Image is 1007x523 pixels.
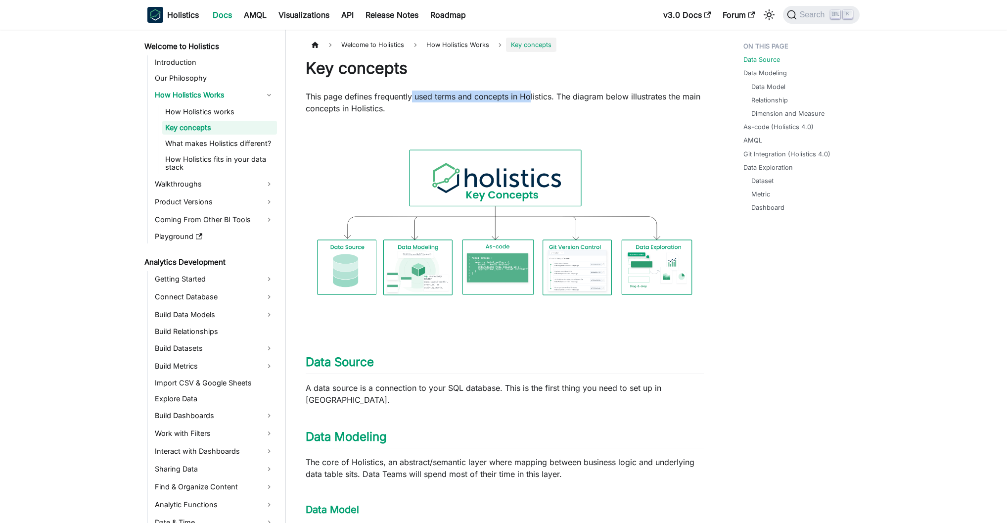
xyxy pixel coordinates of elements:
[137,30,286,523] nav: Docs sidebar
[152,443,277,459] a: Interact with Dashboards
[147,7,163,23] img: Holistics
[152,358,277,374] a: Build Metrics
[306,124,704,328] img: Holistics Workflow
[306,456,704,480] p: The core of Holistics, an abstract/semantic layer where mapping between business logic and underl...
[306,504,359,516] a: Data Model
[335,7,360,23] a: API
[306,382,704,406] p: A data source is a connection to your SQL database. This is the first thing you need to set up in...
[743,68,787,78] a: Data Modeling
[152,194,277,210] a: Product Versions
[306,355,374,369] a: Data Source
[167,9,199,21] b: Holistics
[743,163,793,172] a: Data Exploration
[306,429,387,444] a: Data Modeling
[751,82,785,92] a: Data Model
[306,91,704,114] p: This page defines frequently used terms and concepts in Holistics. The diagram below illustrates ...
[152,392,277,406] a: Explore Data
[743,149,830,159] a: Git Integration (Holistics 4.0)
[162,137,277,150] a: What makes Holistics different?
[152,71,277,85] a: Our Philosophy
[141,40,277,53] a: Welcome to Holistics
[152,212,277,228] a: Coming From Other BI Tools
[761,7,777,23] button: Switch between dark and light mode (currently light mode)
[751,176,774,186] a: Dataset
[843,10,853,19] kbd: K
[783,6,860,24] button: Search (Ctrl+K)
[717,7,761,23] a: Forum
[152,479,277,495] a: Find & Organize Content
[657,7,717,23] a: v3.0 Docs
[152,408,277,424] a: Build Dashboards
[751,203,784,212] a: Dashboard
[743,55,780,64] a: Data Source
[421,38,494,52] span: How Holistics Works
[152,289,277,305] a: Connect Database
[152,230,277,243] a: Playground
[336,38,409,52] span: Welcome to Holistics
[743,136,762,145] a: AMQL
[306,38,324,52] a: Home page
[152,426,277,441] a: Work with Filters
[424,7,472,23] a: Roadmap
[147,7,199,23] a: HolisticsHolistics
[751,95,788,105] a: Relationship
[306,58,704,78] h1: Key concepts
[162,105,277,119] a: How Holistics works
[238,7,273,23] a: AMQL
[152,271,277,287] a: Getting Started
[360,7,424,23] a: Release Notes
[152,55,277,69] a: Introduction
[306,38,704,52] nav: Breadcrumbs
[506,38,556,52] span: Key concepts
[152,307,277,323] a: Build Data Models
[152,325,277,338] a: Build Relationships
[152,340,277,356] a: Build Datasets
[207,7,238,23] a: Docs
[152,461,277,477] a: Sharing Data
[743,122,814,132] a: As-code (Holistics 4.0)
[273,7,335,23] a: Visualizations
[751,190,770,199] a: Metric
[797,10,831,19] span: Search
[152,176,277,192] a: Walkthroughs
[152,497,277,513] a: Analytic Functions
[162,152,277,174] a: How Holistics fits in your data stack
[152,376,277,390] a: Import CSV & Google Sheets
[141,255,277,269] a: Analytics Development
[751,109,824,118] a: Dimension and Measure
[152,87,277,103] a: How Holistics Works
[162,121,277,135] a: Key concepts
